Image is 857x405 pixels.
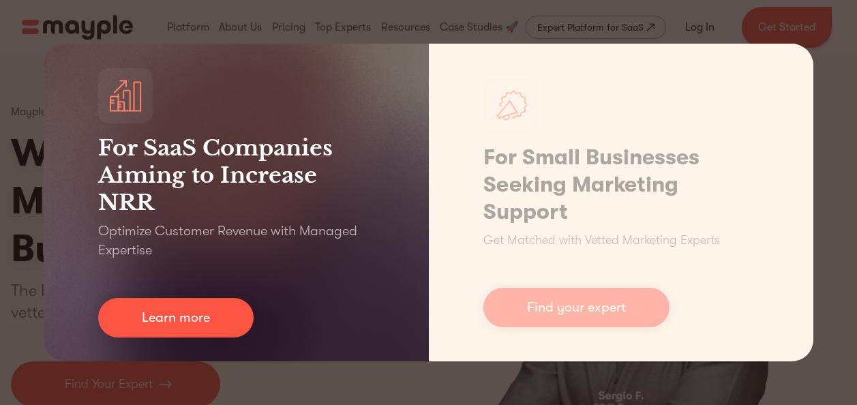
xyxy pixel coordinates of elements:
[98,222,374,260] p: Optimize Customer Revenue with Managed Expertise
[483,288,670,327] a: Find your expert
[483,231,720,250] p: Get Matched with Vetted Marketing Experts
[98,134,374,216] h3: For SaaS Companies Aiming to Increase NRR
[483,144,760,226] h1: For Small Businesses Seeking Marketing Support
[98,298,254,337] a: Learn more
